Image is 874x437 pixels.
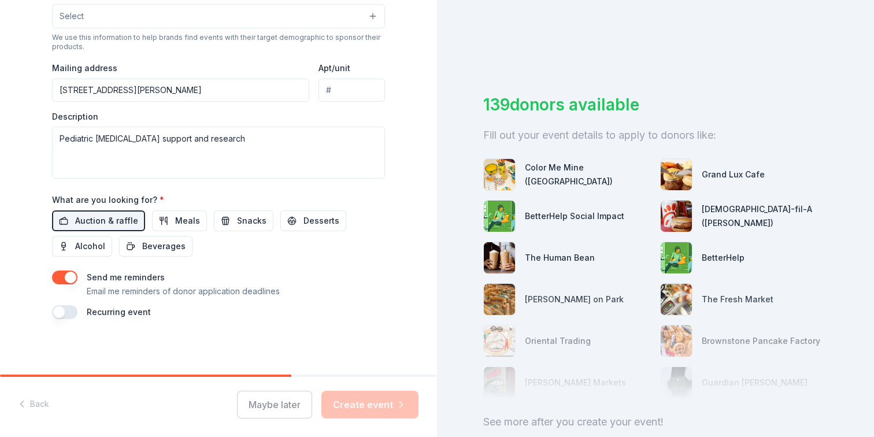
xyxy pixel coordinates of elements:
div: Fill out your event details to apply to donors like: [483,126,828,145]
button: Beverages [119,236,192,257]
span: Alcohol [75,239,105,253]
span: Auction & raffle [75,214,138,228]
div: [DEMOGRAPHIC_DATA]-fil-A ([PERSON_NAME]) [702,202,828,230]
label: Mailing address [52,62,117,74]
div: We use this information to help brands find events with their target demographic to sponsor their... [52,33,385,51]
button: Desserts [280,210,346,231]
input: Enter a US address [52,79,309,102]
button: Select [52,4,385,28]
img: photo for BetterHelp [661,242,692,273]
label: Apt/unit [319,62,350,74]
button: Auction & raffle [52,210,145,231]
span: Select [60,9,84,23]
img: photo for The Human Bean [484,242,515,273]
span: Desserts [303,214,339,228]
span: Beverages [142,239,186,253]
span: Snacks [237,214,266,228]
img: photo for Chick-fil-A (Ramsey) [661,201,692,232]
button: Meals [152,210,207,231]
img: photo for BetterHelp Social Impact [484,201,515,232]
div: Color Me Mine ([GEOGRAPHIC_DATA]) [525,161,651,188]
textarea: Pediatric [MEDICAL_DATA] support and research [52,127,385,179]
img: photo for Color Me Mine (Ridgewood) [484,159,515,190]
span: Meals [175,214,200,228]
img: photo for Grand Lux Cafe [661,159,692,190]
div: The Human Bean [525,251,595,265]
label: Recurring event [87,307,151,317]
button: Snacks [214,210,273,231]
div: BetterHelp Social Impact [525,209,624,223]
button: Alcohol [52,236,112,257]
p: Email me reminders of donor application deadlines [87,284,280,298]
label: What are you looking for? [52,194,164,206]
div: See more after you create your event! [483,413,828,431]
div: BetterHelp [702,251,745,265]
label: Send me reminders [87,272,165,282]
div: Grand Lux Cafe [702,168,765,182]
input: # [319,79,385,102]
label: Description [52,111,98,123]
div: 139 donors available [483,92,828,117]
